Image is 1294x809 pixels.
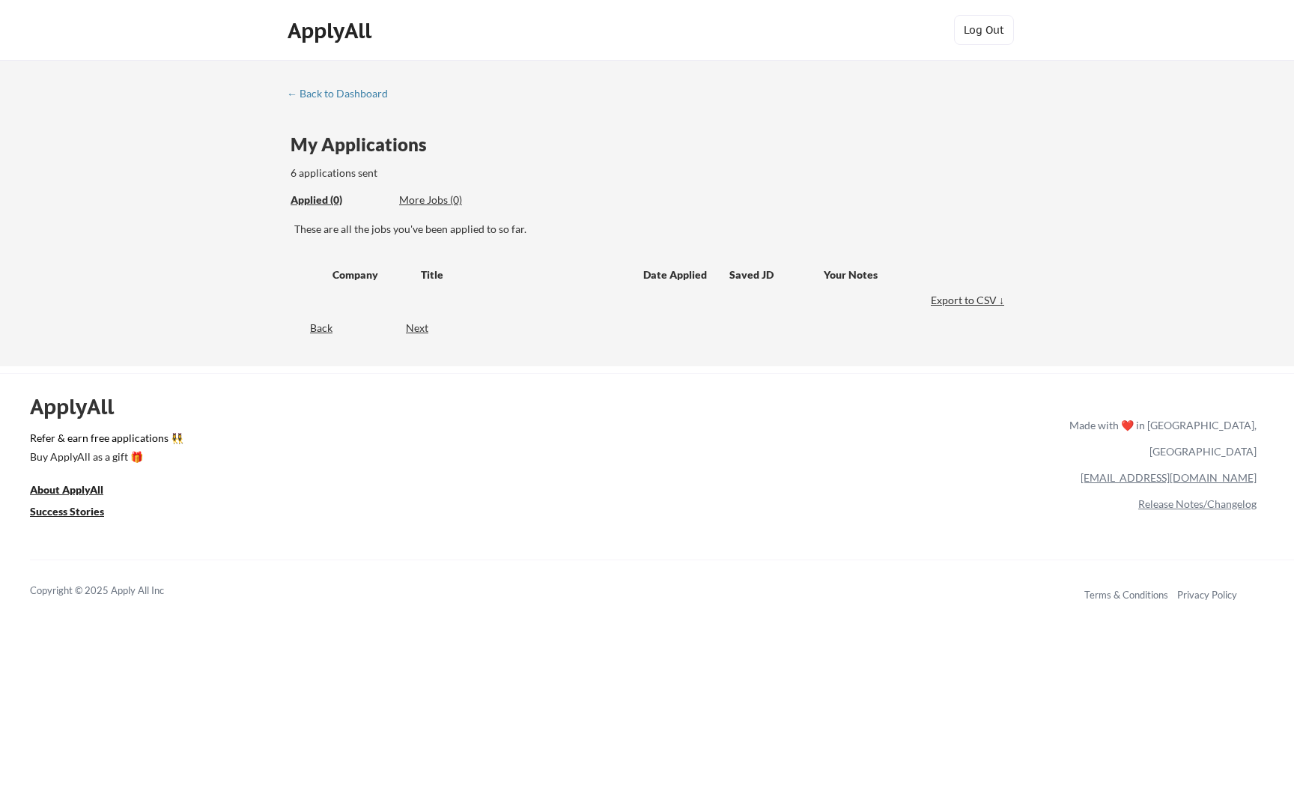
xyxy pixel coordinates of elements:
[332,267,407,282] div: Company
[30,503,124,522] a: Success Stories
[931,293,1008,308] div: Export to CSV ↓
[287,88,399,103] a: ← Back to Dashboard
[287,321,332,336] div: Back
[30,449,180,467] a: Buy ApplyAll as a gift 🎁
[30,483,103,496] u: About ApplyAll
[288,18,376,43] div: ApplyAll
[824,267,994,282] div: Your Notes
[291,193,388,207] div: Applied (0)
[399,193,509,208] div: These are job applications we think you'd be a good fit for, but couldn't apply you to automatica...
[406,321,446,336] div: Next
[729,261,824,288] div: Saved JD
[643,267,709,282] div: Date Applied
[954,15,1014,45] button: Log Out
[1063,412,1257,464] div: Made with ❤️ in [GEOGRAPHIC_DATA], [GEOGRAPHIC_DATA]
[30,452,180,462] div: Buy ApplyAll as a gift 🎁
[30,433,756,449] a: Refer & earn free applications 👯‍♀️
[1138,497,1257,510] a: Release Notes/Changelog
[399,193,509,207] div: More Jobs (0)
[30,394,131,419] div: ApplyAll
[30,505,104,518] u: Success Stories
[291,136,439,154] div: My Applications
[291,193,388,208] div: These are all the jobs you've been applied to so far.
[1084,589,1168,601] a: Terms & Conditions
[291,166,580,181] div: 6 applications sent
[421,267,629,282] div: Title
[1081,471,1257,484] a: [EMAIL_ADDRESS][DOMAIN_NAME]
[30,584,202,599] div: Copyright © 2025 Apply All Inc
[30,482,124,500] a: About ApplyAll
[287,88,399,99] div: ← Back to Dashboard
[1177,589,1237,601] a: Privacy Policy
[294,222,1008,237] div: These are all the jobs you've been applied to so far.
